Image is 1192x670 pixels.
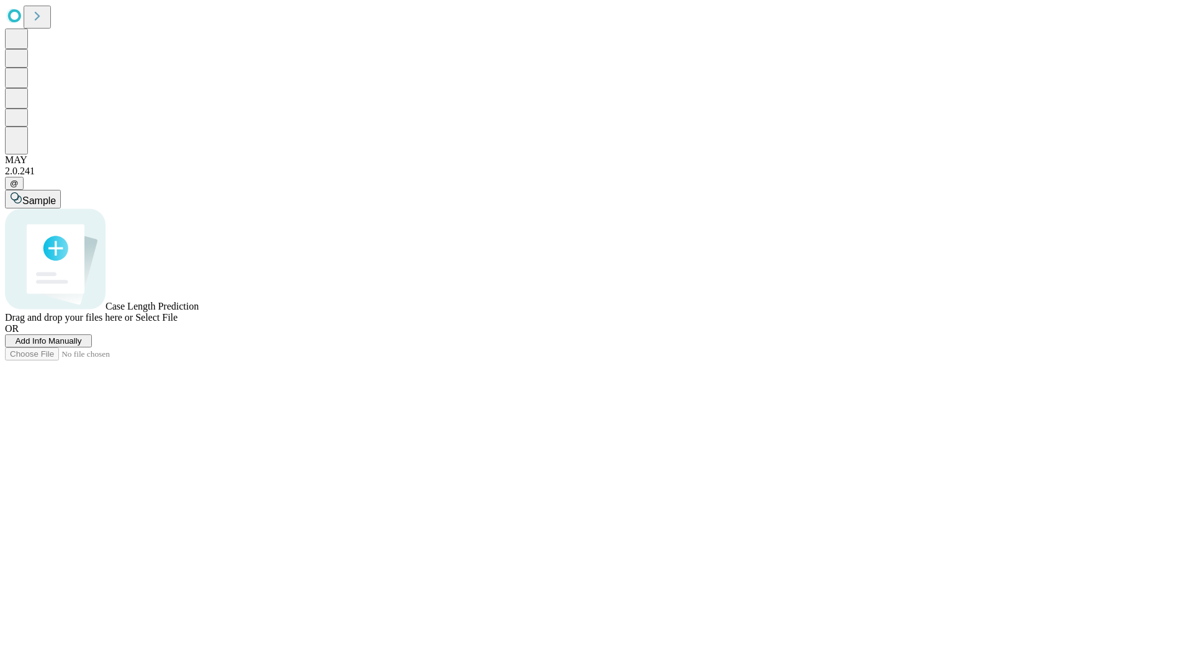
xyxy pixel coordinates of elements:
span: Drag and drop your files here or [5,312,133,323]
span: Add Info Manually [16,336,82,346]
span: Sample [22,195,56,206]
button: Add Info Manually [5,334,92,347]
div: 2.0.241 [5,166,1187,177]
button: Sample [5,190,61,208]
div: MAY [5,154,1187,166]
button: @ [5,177,24,190]
span: OR [5,323,19,334]
span: @ [10,179,19,188]
span: Select File [135,312,178,323]
span: Case Length Prediction [106,301,199,311]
